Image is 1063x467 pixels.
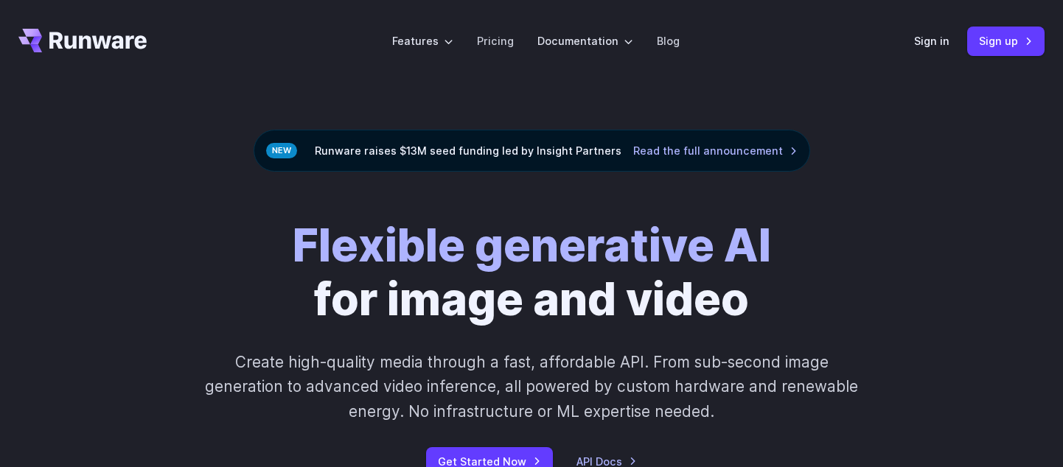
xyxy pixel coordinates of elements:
a: Go to / [18,29,147,52]
a: Sign in [914,32,949,49]
strong: Flexible generative AI [293,218,771,273]
a: Blog [657,32,680,49]
label: Features [392,32,453,49]
p: Create high-quality media through a fast, affordable API. From sub-second image generation to adv... [203,350,860,424]
a: Pricing [477,32,514,49]
a: Read the full announcement [633,142,798,159]
h1: for image and video [293,219,771,326]
div: Runware raises $13M seed funding led by Insight Partners [254,130,810,172]
label: Documentation [537,32,633,49]
a: Sign up [967,27,1045,55]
